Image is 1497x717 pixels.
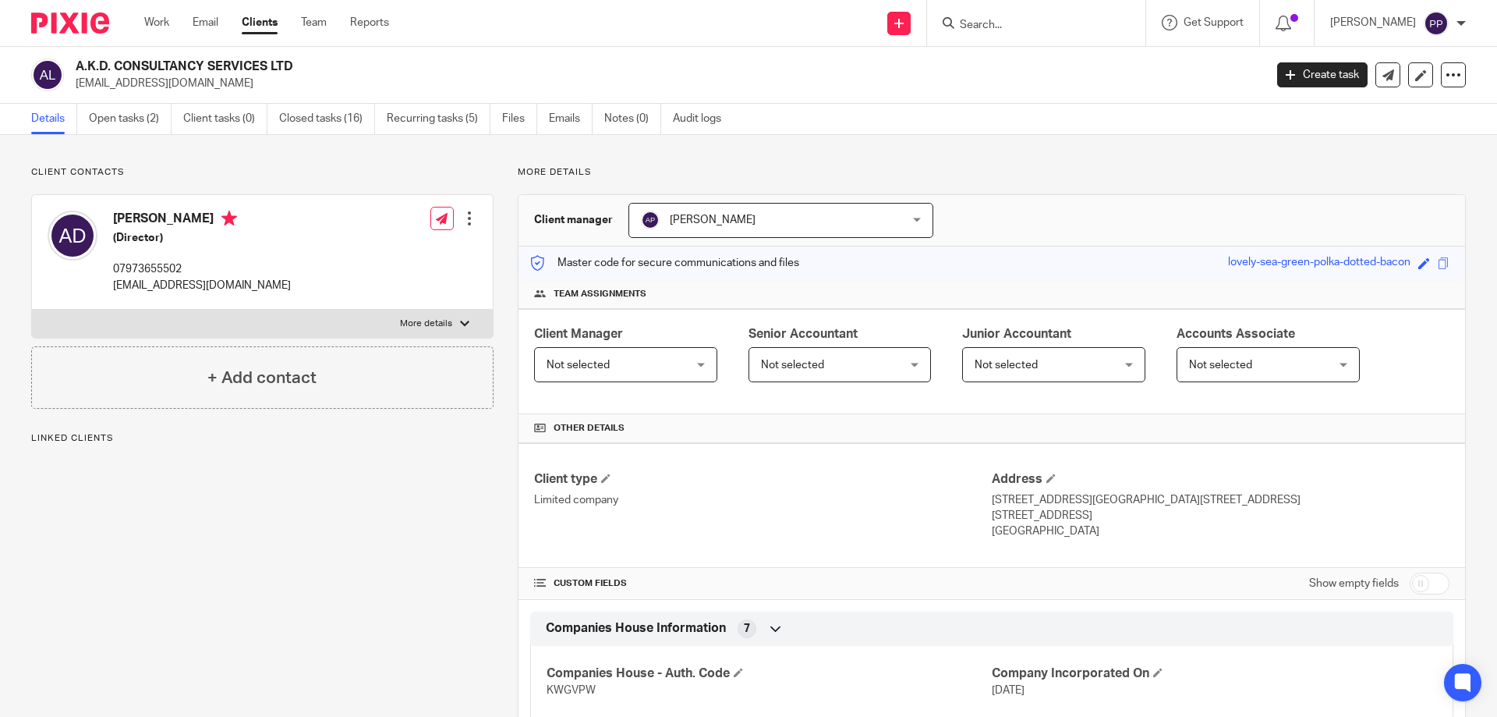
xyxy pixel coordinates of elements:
span: Client Manager [534,328,623,340]
p: More details [518,166,1466,179]
a: Clients [242,15,278,30]
h4: Company Incorporated On [992,666,1437,682]
a: Details [31,104,77,134]
a: Client tasks (0) [183,104,267,134]
a: Recurring tasks (5) [387,104,490,134]
span: Not selected [975,360,1038,371]
span: Get Support [1184,17,1244,28]
span: Not selected [761,360,824,371]
a: Closed tasks (16) [279,104,375,134]
span: Not selected [547,360,610,371]
span: Not selected [1189,360,1252,371]
span: Companies House Information [546,620,726,637]
span: Junior Accountant [962,328,1071,340]
span: Other details [554,422,625,435]
h4: CUSTOM FIELDS [534,577,992,590]
span: Accounts Associate [1177,328,1295,340]
p: [STREET_ADDRESS][GEOGRAPHIC_DATA][STREET_ADDRESS] [992,492,1449,508]
a: Notes (0) [604,104,661,134]
h4: + Add contact [207,366,317,390]
p: 07973655502 [113,261,291,277]
span: KWGVPW [547,685,596,696]
img: svg%3E [1424,11,1449,36]
img: svg%3E [48,211,97,261]
a: Reports [350,15,389,30]
h4: [PERSON_NAME] [113,211,291,230]
h2: A.K.D. CONSULTANCY SERVICES LTD [76,59,1018,75]
a: Team [301,15,327,30]
img: svg%3E [31,59,64,91]
p: [GEOGRAPHIC_DATA] [992,524,1449,539]
span: 7 [744,621,750,637]
p: [EMAIL_ADDRESS][DOMAIN_NAME] [76,76,1254,91]
p: More details [400,318,452,330]
a: Work [144,15,169,30]
img: Pixie [31,12,109,34]
label: Show empty fields [1309,576,1399,591]
h3: Client manager [534,212,613,228]
a: Audit logs [673,104,733,134]
span: [PERSON_NAME] [670,215,756,225]
p: Limited company [534,492,992,508]
a: Emails [549,104,593,134]
h4: Client type [534,471,992,488]
a: Email [193,15,218,30]
span: [DATE] [992,685,1025,696]
input: Search [958,19,1099,33]
span: Team assignments [554,288,646,300]
p: Linked clients [31,432,494,445]
p: [STREET_ADDRESS] [992,508,1449,524]
div: lovely-sea-green-polka-dotted-bacon [1228,254,1410,272]
h4: Address [992,471,1449,488]
span: Senior Accountant [748,328,858,340]
a: Open tasks (2) [89,104,172,134]
p: [PERSON_NAME] [1330,15,1416,30]
p: Client contacts [31,166,494,179]
img: svg%3E [641,211,660,229]
h5: (Director) [113,230,291,246]
i: Primary [221,211,237,226]
p: Master code for secure communications and files [530,255,799,271]
p: [EMAIL_ADDRESS][DOMAIN_NAME] [113,278,291,293]
a: Files [502,104,537,134]
a: Create task [1277,62,1368,87]
h4: Companies House - Auth. Code [547,666,992,682]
